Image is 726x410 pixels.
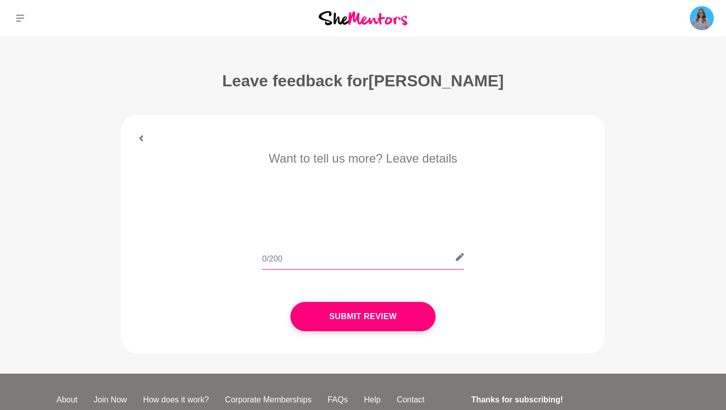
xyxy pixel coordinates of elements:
button: Submit Review [290,302,436,331]
h4: Thanks for subscribing! [471,394,663,406]
a: FAQs [320,394,356,406]
input: 0/200 [262,245,464,270]
p: Want to tell us more? Leave details [135,149,591,168]
img: She Mentors Logo [319,11,407,25]
a: How does it work? [135,394,217,406]
img: Mona Swarup [690,6,714,30]
a: About [48,394,86,406]
a: Help [356,394,389,406]
a: Corporate Memberships [217,394,320,406]
a: Join Now [86,394,135,406]
h1: Leave feedback for [PERSON_NAME] [56,71,670,91]
a: Contact [389,394,433,406]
